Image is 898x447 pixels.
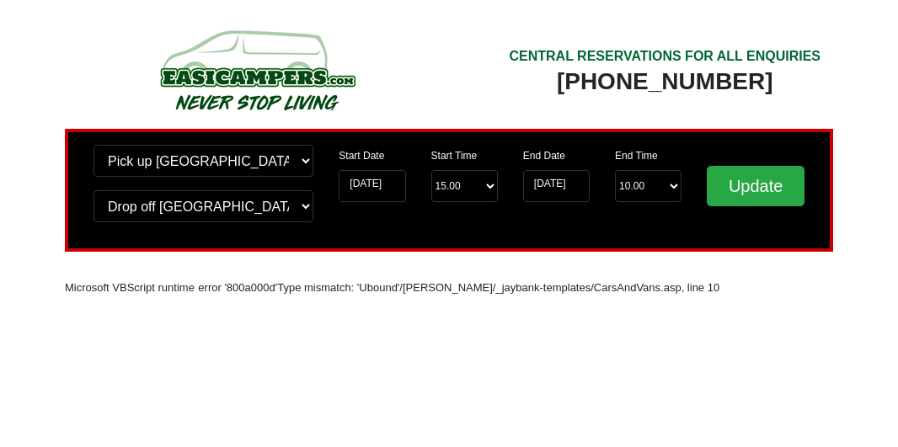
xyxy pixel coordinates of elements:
div: CENTRAL RESERVATIONS FOR ALL ENQUIRIES [509,46,820,67]
div: [PHONE_NUMBER] [509,67,820,97]
img: campers-checkout-logo.png [97,24,417,116]
font: /[PERSON_NAME]/_jaybank-templates/CarsAndVans.asp [399,281,681,294]
font: Type mismatch: 'Ubound' [277,281,399,294]
label: End Date [523,148,565,163]
font: Microsoft VBScript runtime [65,281,195,294]
label: Start Time [431,148,478,163]
input: Update [707,166,804,206]
font: , line 10 [682,281,720,294]
label: End Time [615,148,658,163]
input: Start Date [339,170,405,202]
input: Return Date [523,170,590,202]
font: error '800a000d' [198,281,277,294]
label: Start Date [339,148,384,163]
